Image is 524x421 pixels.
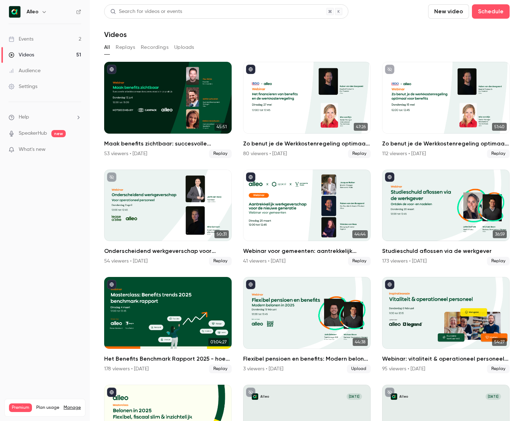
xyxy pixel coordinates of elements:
h2: Webinar voor gemeenten: aantrekkelijk werkgeverschap voor de nieuwe generatie [243,247,371,255]
a: 45:51Maak benefits zichtbaar: succesvolle arbeidsvoorwaarden communicatie in de praktijk53 viewer... [104,62,232,158]
span: What's new [19,146,46,153]
button: published [385,172,394,182]
h2: Onderscheidend werkgeverschap voor operationeel personeel [104,247,232,255]
div: 95 viewers • [DATE] [382,365,425,373]
li: Webinar voor gemeenten: aantrekkelijk werkgeverschap voor de nieuwe generatie [243,170,371,266]
button: published [246,280,255,289]
h2: Studieschuld aflossen via de werkgever [382,247,510,255]
div: 3 viewers • [DATE] [243,365,283,373]
button: published [246,172,255,182]
a: 44:38Flexibel pensioen en benefits: Modern belonen in [DATE]3 viewers • [DATE]Upload [243,277,371,373]
button: unpublished [107,172,116,182]
button: Uploads [174,42,194,53]
span: 50:31 [214,230,229,238]
section: Videos [104,4,510,417]
h2: Flexibel pensioen en benefits: Modern belonen in [DATE] [243,355,371,363]
div: 112 viewers • [DATE] [382,150,426,157]
h6: Alleo [27,8,38,15]
li: help-dropdown-opener [9,114,81,121]
p: Alleo [399,394,408,399]
div: 41 viewers • [DATE] [243,258,286,265]
div: Videos [9,51,34,59]
h2: Zo benut je de Werkkostenregeling optimaal voor benefits [382,139,510,148]
button: published [107,65,116,74]
span: Upload [347,365,371,373]
li: Studieschuld aflossen via de werkgever [382,170,510,266]
button: unpublished [246,388,255,397]
span: 45:51 [214,123,229,131]
div: 54 viewers • [DATE] [104,258,148,265]
img: Alleo [9,6,20,18]
button: published [385,280,394,289]
span: [DATE] [486,393,501,400]
span: 54:27 [492,338,507,346]
span: new [51,130,66,137]
a: 47:26Zo benut je de Werkkostenregeling optimaal voor benefits80 viewers • [DATE]Replay [243,62,371,158]
li: Het Benefits Benchmark Rapport 2025 - hoe verhoudt jouw organisatie zich tot de benchmark? [104,277,232,373]
span: 44:44 [352,230,368,238]
span: 44:38 [353,338,368,346]
span: 36:59 [493,230,507,238]
span: Replay [348,149,371,158]
a: 36:59Studieschuld aflossen via de werkgever173 viewers • [DATE]Replay [382,170,510,266]
span: Replay [209,257,232,265]
button: unpublished [385,388,394,397]
li: Onderscheidend werkgeverschap voor operationeel personeel [104,170,232,266]
div: 178 viewers • [DATE] [104,365,149,373]
div: Audience [9,67,41,74]
button: published [107,280,116,289]
button: Replays [116,42,135,53]
button: Schedule [472,4,510,19]
li: Webinar: vitaliteit & operationeel personeel x Legrand [382,277,510,373]
a: 51:40Zo benut je de Werkkostenregeling optimaal voor benefits112 viewers • [DATE]Replay [382,62,510,158]
a: 01:04:27Het Benefits Benchmark Rapport 2025 - hoe verhoudt jouw organisatie zich tot de benchmark... [104,277,232,373]
h2: Het Benefits Benchmark Rapport 2025 - hoe verhoudt jouw organisatie zich tot de benchmark? [104,355,232,363]
span: Replay [487,365,510,373]
button: published [107,388,116,397]
span: Replay [209,365,232,373]
span: 47:26 [354,123,368,131]
iframe: Noticeable Trigger [73,147,81,153]
span: [DATE] [347,393,362,400]
div: 80 viewers • [DATE] [243,150,287,157]
div: Settings [9,83,37,90]
button: All [104,42,110,53]
button: New video [428,4,469,19]
a: 50:31Onderscheidend werkgeverschap voor operationeel personeel54 viewers • [DATE]Replay [104,170,232,266]
span: Plan usage [36,405,59,411]
span: Replay [348,257,371,265]
a: 44:44Webinar voor gemeenten: aantrekkelijk werkgeverschap voor de nieuwe generatie41 viewers • [D... [243,170,371,266]
button: unpublished [385,65,394,74]
p: Alleo [260,394,269,399]
h2: Maak benefits zichtbaar: succesvolle arbeidsvoorwaarden communicatie in de praktijk [104,139,232,148]
a: Manage [64,405,81,411]
div: 53 viewers • [DATE] [104,150,147,157]
h2: Webinar: vitaliteit & operationeel personeel x Legrand [382,355,510,363]
span: 51:40 [492,123,507,131]
li: Flexibel pensioen en benefits: Modern belonen in 2025 [243,277,371,373]
li: Zo benut je de Werkkostenregeling optimaal voor benefits [243,62,371,158]
a: 54:27Webinar: vitaliteit & operationeel personeel x Legrand95 viewers • [DATE]Replay [382,277,510,373]
button: published [246,65,255,74]
h2: Zo benut je de Werkkostenregeling optimaal voor benefits [243,139,371,148]
a: SpeakerHub [19,130,47,137]
li: Maak benefits zichtbaar: succesvolle arbeidsvoorwaarden communicatie in de praktijk [104,62,232,158]
span: Premium [9,403,32,412]
div: Events [9,36,33,43]
span: Replay [487,257,510,265]
span: Replay [487,149,510,158]
span: Replay [209,149,232,158]
h1: Videos [104,30,127,39]
div: 173 viewers • [DATE] [382,258,427,265]
span: Help [19,114,29,121]
button: Recordings [141,42,168,53]
li: Zo benut je de Werkkostenregeling optimaal voor benefits [382,62,510,158]
div: Search for videos or events [110,8,182,15]
span: 01:04:27 [208,338,229,346]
